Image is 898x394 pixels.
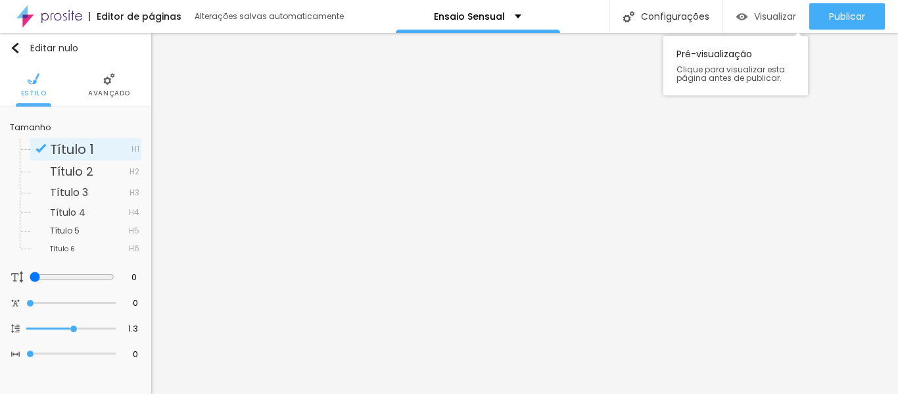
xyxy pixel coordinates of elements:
font: H2 [130,166,139,177]
font: Clique para visualizar esta página antes de publicar. [676,64,785,84]
img: Ícone [28,73,39,85]
font: Alterações salvas automaticamente [195,11,344,22]
img: Ícone [11,271,23,283]
font: Visualizar [754,10,796,23]
font: H3 [130,187,139,198]
font: Avançado [88,88,130,98]
font: Configurações [641,10,709,23]
font: Editor de páginas [97,10,181,23]
img: Ícone [623,11,634,22]
img: Ícone [11,324,20,333]
img: Ícone [35,143,47,154]
font: Publicar [829,10,865,23]
font: Editar nulo [30,41,78,55]
font: Tamanho [10,122,51,133]
font: H4 [129,207,139,218]
img: Ícone [10,43,20,53]
iframe: Editor [151,33,898,394]
font: H5 [129,225,139,236]
font: Título 2 [50,163,93,180]
font: Pré-visualização [676,47,752,61]
font: Estilo [21,88,47,98]
font: Título 6 [50,244,75,254]
font: Título 1 [50,140,94,159]
font: Ensaio Sensual [434,10,505,23]
button: Publicar [809,3,885,30]
img: Ícone [11,350,20,358]
img: view-1.svg [736,11,747,22]
font: H1 [131,143,139,155]
img: Ícone [11,299,20,307]
font: Título 5 [50,225,80,236]
font: H6 [129,243,139,254]
font: Título 3 [50,185,88,200]
font: Título 4 [50,206,85,219]
img: Ícone [103,73,115,85]
button: Visualizar [723,3,809,30]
